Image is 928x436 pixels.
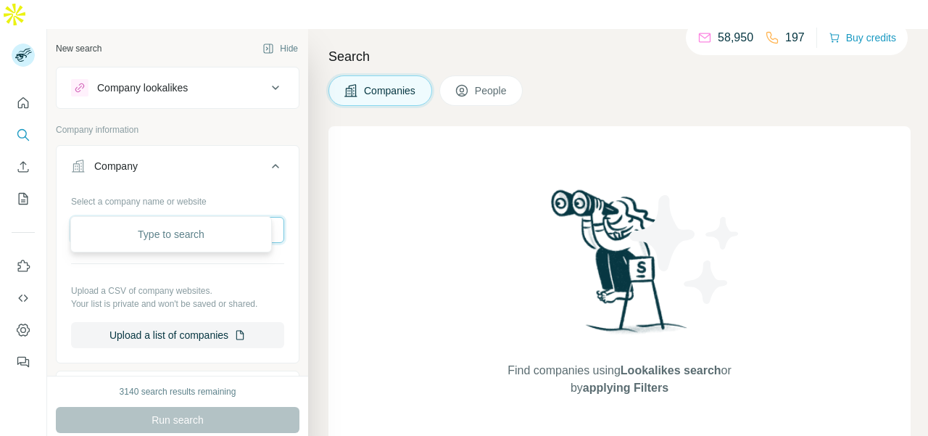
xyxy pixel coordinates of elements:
p: Upload a CSV of company websites. [71,284,284,297]
button: Feedback [12,349,35,375]
img: Surfe Illustration - Woman searching with binoculars [544,186,695,347]
button: Company lookalikes [57,70,299,105]
button: Buy credits [829,28,896,48]
span: People [475,83,508,98]
span: Companies [364,83,417,98]
div: Company [94,159,138,173]
button: Hide [252,38,308,59]
p: 58,950 [718,29,753,46]
button: Quick start [12,90,35,116]
button: Use Surfe on LinkedIn [12,253,35,279]
img: Surfe Illustration - Stars [620,184,750,315]
div: Type to search [74,220,268,249]
button: Search [12,122,35,148]
div: Company lookalikes [97,81,188,95]
button: Company [57,149,299,189]
span: Lookalikes search [621,364,721,377]
button: Use Surfe API [12,285,35,311]
p: 197 [785,29,805,46]
div: 3140 search results remaining [120,385,236,398]
button: Enrich CSV [12,154,35,180]
button: Dashboard [12,317,35,343]
p: Your list is private and won't be saved or shared. [71,297,284,310]
span: applying Filters [583,382,668,394]
div: Select a company name or website [71,189,284,208]
h4: Search [328,46,911,67]
div: New search [56,42,101,55]
p: Company information [56,123,299,136]
button: Industry [57,374,299,409]
button: Upload a list of companies [71,322,284,348]
button: My lists [12,186,35,212]
span: Find companies using or by [503,362,735,397]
